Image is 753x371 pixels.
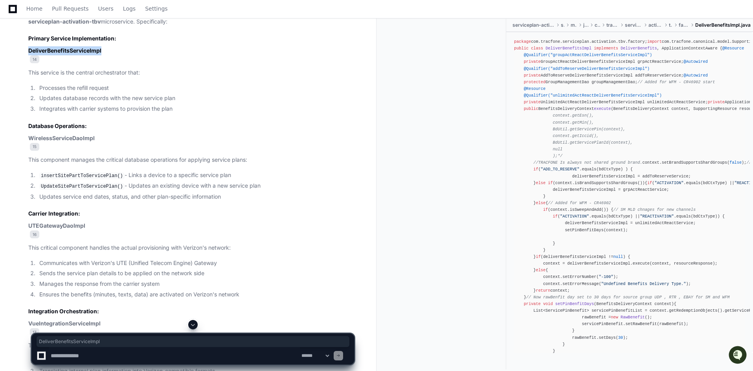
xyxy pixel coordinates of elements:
[536,254,540,259] span: if
[526,295,729,300] span: // Now rawBenfit day set to 30 days for source group UDP , RTR , EBAY for SM and WFM
[28,243,354,252] p: This critical component handles the actual provisioning with Verizon's network:
[123,6,136,11] span: Logs
[514,39,531,44] span: package
[536,288,550,293] span: return
[621,315,645,320] span: RawBenefit
[55,82,95,88] a: Powered byPylon
[561,22,564,28] span: src
[548,181,553,185] span: if
[52,6,88,11] span: Pull Requests
[28,135,95,141] strong: WirelessServiceDaoImpl
[28,122,354,130] h3: Database Operations:
[647,181,652,185] span: if
[524,93,662,98] span: @Qualifier("unlimitedActReactDeliverBenefitsServiceImpl")
[30,230,39,238] span: 16
[531,46,543,51] span: class
[543,302,553,306] span: void
[134,61,143,70] button: Start new chat
[543,207,548,212] span: if
[625,22,642,28] span: serviceplan
[37,84,354,93] li: Processes the refill request
[695,22,751,28] span: DeliverBenefitsImpl.java
[8,31,143,44] div: Welcome
[524,80,545,84] span: protected
[524,53,652,57] span: @Qualifier("groupActReactDeliverBenefitsServiceImpl")
[524,59,541,64] span: private
[98,6,114,11] span: Users
[533,160,642,165] span: //TRACFONE Is always not shared ground brand.
[8,58,22,73] img: 1756235613930-3d25f9e4-fa56-45dd-b3ad-e072dfbd1548
[524,66,650,71] span: @Qualifier("addToReserveDeliverBenefitsServiceImpl")
[78,82,95,88] span: Pylon
[39,172,125,179] code: insertSitePartToServicePlan()
[560,214,589,219] span: "ACTIVATION"
[37,290,354,299] li: Ensures the benefits (minutes, texts, data) are activated on Verizon's network
[654,181,683,185] span: "ACTIVATION"
[728,345,749,366] iframe: Open customer support
[512,22,555,28] span: serviceplan-activation-tbv
[533,167,538,172] span: if
[647,39,662,44] span: import
[27,66,99,73] div: We're available if you need us!
[37,104,354,113] li: Integrates with carrier systems to provision the plan
[524,73,541,78] span: private
[27,58,129,66] div: Start new chat
[545,46,591,51] span: DeliverBenefitsImpl
[28,9,343,25] strong: order-mgmt-serviceplan-activation-tbv
[28,307,354,315] h3: Integration Orchestration:
[536,268,545,272] span: else
[536,181,545,185] span: else
[37,192,354,201] li: Updates service end dates, status, and other plan-specific information
[571,22,577,28] span: main
[524,302,541,306] span: private
[8,8,24,24] img: PlayerZero
[669,22,672,28] span: tbv
[145,6,167,11] span: Settings
[39,338,347,345] span: DeliverBenefitsServiceImpl
[594,106,611,111] span: execute
[37,269,354,278] li: Sends the service plan details to be applied on the network side
[621,46,657,51] span: DeliverBenefits
[613,207,696,212] span: // SM MLD chnages for new channels
[536,201,545,205] span: else
[613,254,623,259] span: null
[637,80,715,84] span: // Added for WFM - CR46902 start
[555,302,594,306] span: setPinBenfitDays
[683,59,708,64] span: @Autowired
[26,6,42,11] span: Home
[722,46,744,51] span: @Resource
[39,183,125,190] code: UpdateSitePartToServicePlan()
[514,46,529,51] span: public
[553,214,558,219] span: if
[679,22,689,28] span: factory
[611,315,618,320] span: new
[524,106,538,111] span: public
[599,274,613,279] span: "-100"
[28,68,354,77] p: This service is the central orchestrator that:
[28,222,85,229] strong: UTEGatewayDaoImpl
[640,214,674,219] span: "REACTIVATION"
[28,210,354,217] h3: Carrier Integration:
[729,160,742,165] span: false
[606,22,619,28] span: tracfone
[28,155,354,164] p: This component manages the critical database operations for applying service plans:
[37,181,354,191] li: - Updates an existing device with a new service plan
[30,143,39,151] span: 15
[601,281,686,286] span: "Undefined Benefits Delivery Type."
[524,100,541,104] span: private
[708,100,725,104] span: private
[28,35,354,42] h3: Primary Service Implementation:
[548,201,611,205] span: // Added for WFM - CR46902
[648,22,663,28] span: activation
[524,86,545,91] span: @Resource
[30,55,39,63] span: 14
[37,94,354,103] li: Updates database records with the new service plan
[595,22,600,28] span: com
[683,73,708,78] span: @Autowired
[541,167,580,172] span: "ADD_TO_RESERVE"
[594,302,674,306] span: (BenefitsDeliveryContext context)
[28,47,101,54] strong: DeliverBenefitsServiceImpl
[583,22,588,28] span: java
[37,280,354,289] li: Manages the response from the carrier system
